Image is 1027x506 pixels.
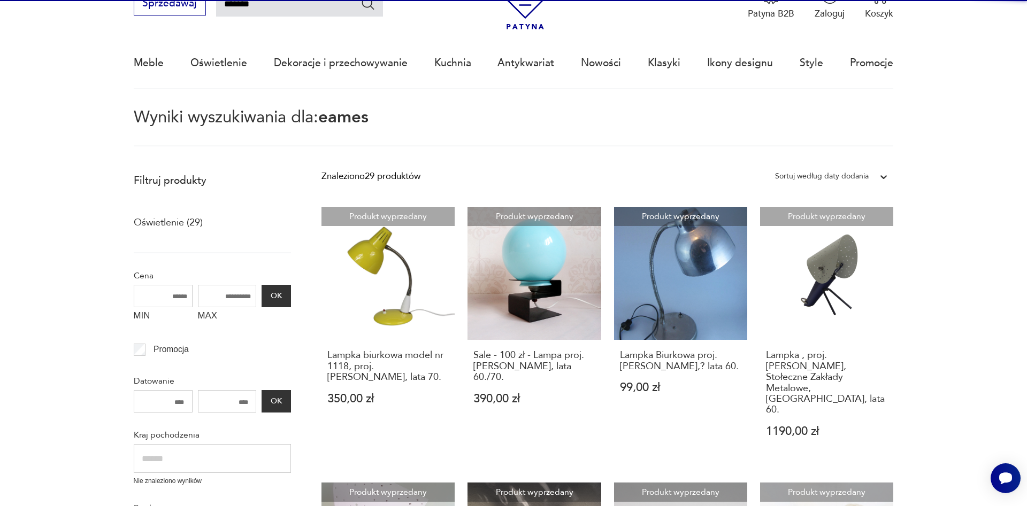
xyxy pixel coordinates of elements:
p: 390,00 zł [473,393,595,404]
p: Cena [134,269,291,283]
p: 99,00 zł [620,382,742,393]
a: Promocje [850,38,893,88]
a: Oświetlenie [190,38,247,88]
a: Style [800,38,823,88]
p: Zaloguj [815,7,845,20]
span: eames [318,106,369,128]
p: 1190,00 zł [766,426,888,437]
button: OK [262,390,290,412]
p: Nie znaleziono wyników [134,476,291,486]
div: Znaleziono 29 produktów [321,169,420,183]
label: MAX [198,307,257,328]
button: OK [262,285,290,307]
p: Datowanie [134,374,291,388]
iframe: Smartsupp widget button [991,463,1021,493]
p: Wyniki wyszukiwania dla: [134,110,894,146]
label: MIN [134,307,193,328]
a: Produkt wyprzedanySale - 100 zł - Lampa proj. A.Gałecki, lata 60./70.Sale - 100 zł - Lampa proj. ... [467,207,601,462]
a: Nowości [581,38,621,88]
p: Koszyk [865,7,893,20]
a: Oświetlenie (29) [134,214,203,232]
p: Promocja [154,342,189,356]
a: Produkt wyprzedanyLampka , proj. A. Gałecki, Stołeczne Zakłady Metalowe, Polska, lata 60.Lampka ,... [760,207,893,462]
a: Produkt wyprzedanyLampka biurkowa model nr 1118, proj. A. Gałecki, lata 70.Lampka biurkowa model ... [321,207,455,462]
p: 350,00 zł [327,393,449,404]
a: Klasyki [648,38,680,88]
p: Patyna B2B [748,7,794,20]
a: Produkt wyprzedanyLampka Biurkowa proj. A. Gałecki,? lata 60.Lampka Biurkowa proj. [PERSON_NAME],... [614,207,747,462]
h3: Lampka Biurkowa proj. [PERSON_NAME],? lata 60. [620,350,742,372]
a: Meble [134,38,164,88]
a: Ikony designu [707,38,773,88]
h3: Lampka , proj. [PERSON_NAME], Stołeczne Zakłady Metalowe, [GEOGRAPHIC_DATA], lata 60. [766,350,888,415]
div: Sortuj według daty dodania [775,169,869,183]
h3: Lampka biurkowa model nr 1118, proj. [PERSON_NAME], lata 70. [327,350,449,383]
a: Kuchnia [434,38,471,88]
h3: Sale - 100 zł - Lampa proj. [PERSON_NAME], lata 60./70. [473,350,595,383]
p: Filtruj produkty [134,174,291,188]
a: Dekoracje i przechowywanie [274,38,408,88]
a: Antykwariat [497,38,554,88]
p: Kraj pochodzenia [134,428,291,442]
